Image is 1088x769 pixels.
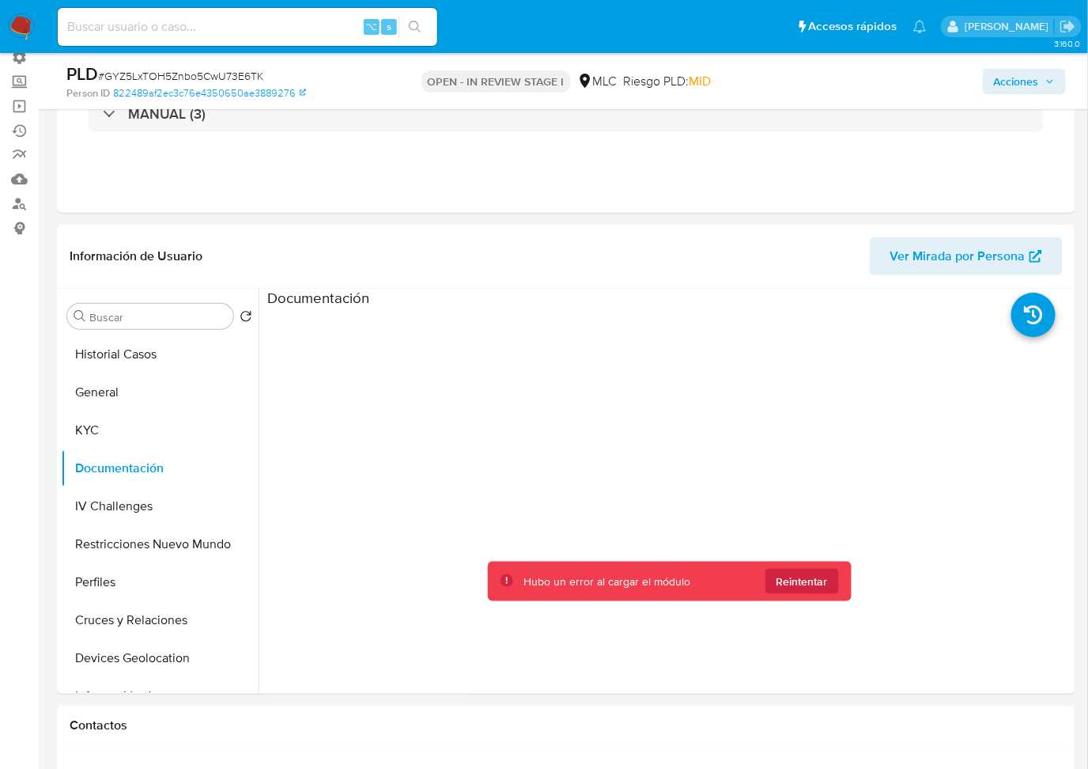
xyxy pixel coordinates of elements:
input: Buscar usuario o caso... [58,17,437,37]
button: Buscar [74,310,86,323]
h1: Contactos [70,718,1063,734]
span: s [387,19,391,34]
p: mariana.bardanca@mercadolibre.com [965,19,1054,34]
button: Documentación [61,449,259,487]
span: 3.160.0 [1054,37,1080,50]
span: ⌥ [365,19,377,34]
span: Riesgo PLD: [624,73,712,90]
button: Cruces y Relaciones [61,601,259,639]
button: Volver al orden por defecto [240,310,252,328]
span: Ver Mirada por Persona [890,237,1026,275]
button: Ver Mirada por Persona [870,237,1063,275]
a: 822489af2ec3c76e4350650ae3889276 [113,86,306,100]
span: MID [689,72,712,90]
button: Restricciones Nuevo Mundo [61,525,259,563]
input: Buscar [89,310,227,324]
button: KYC [61,411,259,449]
p: OPEN - IN REVIEW STAGE I [421,70,571,93]
button: Perfiles [61,563,259,601]
a: Notificaciones [913,20,927,33]
span: Accesos rápidos [809,18,897,35]
button: Historial Casos [61,335,259,373]
h3: MANUAL (3) [128,105,206,123]
button: Devices Geolocation [61,639,259,677]
b: PLD [66,61,98,86]
div: MANUAL (3) [89,96,1044,132]
h1: Información de Usuario [70,248,202,264]
span: # GYZ5LxTOH5Znbo5CwU73E6TK [98,68,263,84]
button: Información de accesos [61,677,259,715]
a: Salir [1060,18,1076,35]
button: Acciones [983,69,1066,94]
button: IV Challenges [61,487,259,525]
span: Acciones [994,69,1039,94]
button: General [61,373,259,411]
div: MLC [577,73,618,90]
button: search-icon [399,16,431,38]
b: Person ID [66,86,110,100]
